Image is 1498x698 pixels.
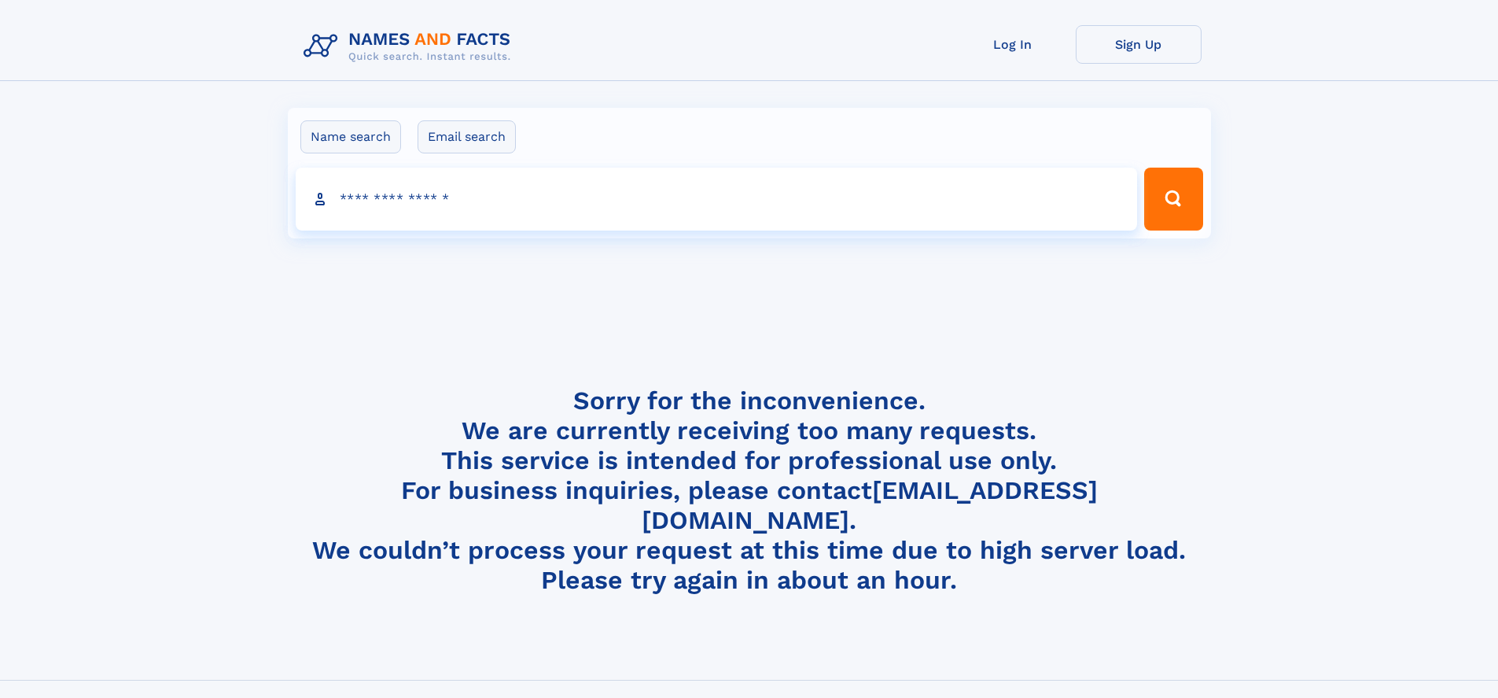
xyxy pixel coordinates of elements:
[1144,168,1202,231] button: Search Button
[300,120,401,153] label: Name search
[418,120,516,153] label: Email search
[296,168,1138,231] input: search input
[1076,25,1202,64] a: Sign Up
[297,386,1202,596] h4: Sorry for the inconvenience. We are currently receiving too many requests. This service is intend...
[297,25,524,68] img: Logo Names and Facts
[950,25,1076,64] a: Log In
[642,475,1098,535] a: [EMAIL_ADDRESS][DOMAIN_NAME]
